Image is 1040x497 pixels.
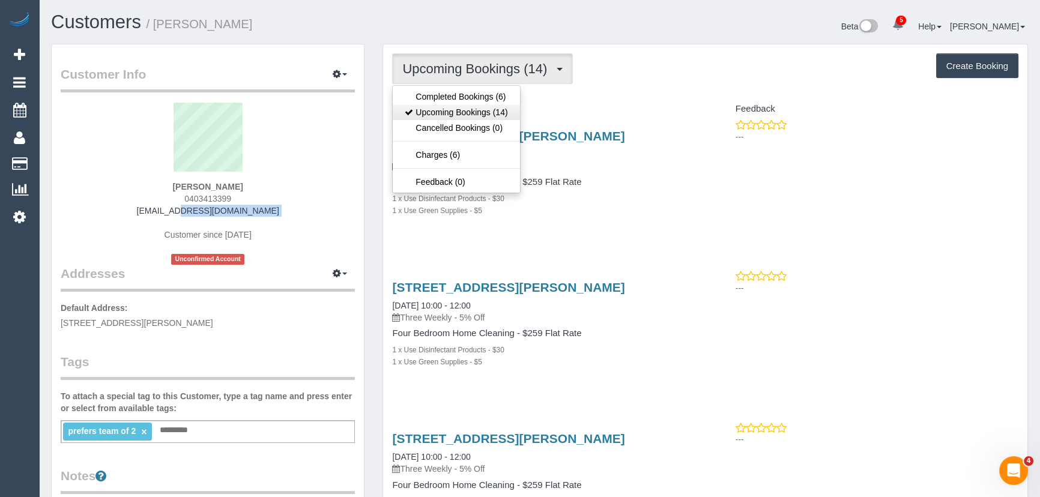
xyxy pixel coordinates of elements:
[61,390,355,414] label: To attach a special tag to this Customer, type a tag name and press enter or select from availabl...
[393,104,519,120] a: Upcoming Bookings (14)
[61,65,355,92] legend: Customer Info
[402,61,553,76] span: Upcoming Bookings (14)
[392,328,696,339] h4: Four Bedroom Home Cleaning - $259 Flat Rate
[7,12,31,29] img: Automaid Logo
[936,53,1018,79] button: Create Booking
[1024,456,1033,466] span: 4
[392,53,573,84] button: Upcoming Bookings (14)
[858,19,878,35] img: New interface
[736,433,1018,445] p: ---
[736,131,1018,143] p: ---
[841,22,878,31] a: Beta
[886,12,910,38] a: 5
[147,17,253,31] small: / [PERSON_NAME]
[392,358,482,366] small: 1 x Use Green Supplies - $5
[61,467,355,494] legend: Notes
[392,206,482,215] small: 1 x Use Green Supplies - $5
[392,312,696,324] p: Three Weekly - 5% Off
[393,174,519,190] a: Feedback (0)
[392,177,696,187] h4: Four Bedroom Home Cleaning - $259 Flat Rate
[392,301,470,310] a: [DATE] 10:00 - 12:00
[184,194,231,203] span: 0403413399
[918,22,942,31] a: Help
[61,302,128,314] label: Default Address:
[61,318,213,328] span: [STREET_ADDRESS][PERSON_NAME]
[171,254,244,264] span: Unconfirmed Account
[61,353,355,380] legend: Tags
[392,280,624,294] a: [STREET_ADDRESS][PERSON_NAME]
[165,230,252,239] span: Customer since [DATE]
[999,456,1028,485] iframe: Intercom live chat
[736,282,1018,294] p: ---
[950,22,1025,31] a: [PERSON_NAME]
[393,147,519,163] a: Charges (6)
[896,16,906,25] span: 5
[68,426,136,436] span: prefers team of 2
[393,89,519,104] a: Completed Bookings (6)
[392,160,696,172] p: Three Weekly - 5% Off
[715,104,1018,114] h4: Feedback
[392,452,470,462] a: [DATE] 10:00 - 12:00
[392,480,696,490] h4: Four Bedroom Home Cleaning - $259 Flat Rate
[141,427,147,437] a: ×
[392,104,696,114] h4: Service
[392,463,696,475] p: Three Weekly - 5% Off
[392,432,624,445] a: [STREET_ADDRESS][PERSON_NAME]
[137,206,279,215] a: [EMAIL_ADDRESS][DOMAIN_NAME]
[393,120,519,136] a: Cancelled Bookings (0)
[172,182,243,191] strong: [PERSON_NAME]
[392,194,504,203] small: 1 x Use Disinfectant Products - $30
[51,11,141,32] a: Customers
[392,346,504,354] small: 1 x Use Disinfectant Products - $30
